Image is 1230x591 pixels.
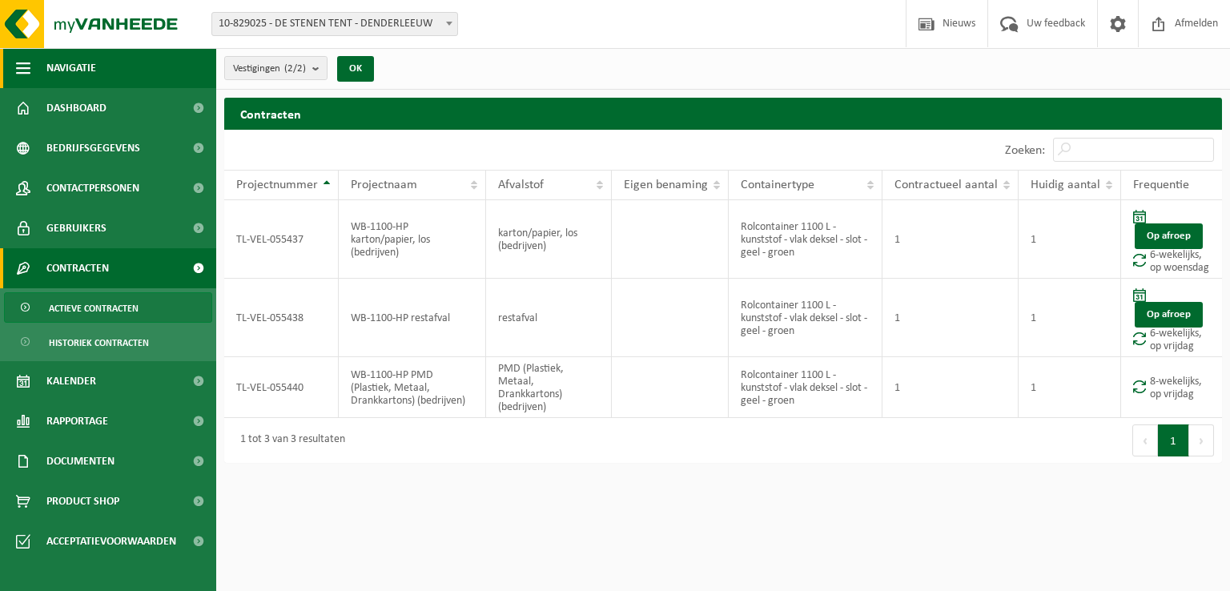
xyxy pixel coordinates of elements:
span: Dashboard [46,88,107,128]
span: Acceptatievoorwaarden [46,521,176,561]
button: Vestigingen(2/2) [224,56,328,80]
span: Contactpersonen [46,168,139,208]
span: Contractueel aantal [894,179,998,191]
td: 8-wekelijks, op vrijdag [1121,357,1222,418]
td: WB-1100-HP PMD (Plastiek, Metaal, Drankkartons) (bedrijven) [339,357,486,418]
td: TL-VEL-055437 [224,200,339,279]
span: Eigen benaming [624,179,708,191]
td: WB-1100-HP karton/papier, los (bedrijven) [339,200,486,279]
span: Contracten [46,248,109,288]
td: 1 [1019,279,1121,357]
td: Rolcontainer 1100 L - kunststof - vlak deksel - slot - geel - groen [729,357,883,418]
span: Rapportage [46,401,108,441]
span: Historiek contracten [49,328,149,358]
td: 1 [1019,357,1121,418]
span: Projectnaam [351,179,417,191]
span: Frequentie [1133,179,1189,191]
span: 10-829025 - DE STENEN TENT - DENDERLEEUW [212,13,457,35]
span: Projectnummer [236,179,318,191]
td: 1 [882,357,1019,418]
td: restafval [486,279,612,357]
span: Bedrijfsgegevens [46,128,140,168]
span: Actieve contracten [49,293,139,324]
td: 1 [882,279,1019,357]
span: 10-829025 - DE STENEN TENT - DENDERLEEUW [211,12,458,36]
td: TL-VEL-055440 [224,357,339,418]
button: Next [1189,424,1214,456]
td: PMD (Plastiek, Metaal, Drankkartons) (bedrijven) [486,357,612,418]
td: TL-VEL-055438 [224,279,339,357]
span: Kalender [46,361,96,401]
span: Huidig aantal [1031,179,1100,191]
a: Historiek contracten [4,327,212,357]
span: Containertype [741,179,814,191]
td: karton/papier, los (bedrijven) [486,200,612,279]
count: (2/2) [284,63,306,74]
span: Vestigingen [233,57,306,81]
a: Actieve contracten [4,292,212,323]
label: Zoeken: [1005,144,1045,157]
a: Op afroep [1135,223,1203,249]
button: OK [337,56,374,82]
h2: Contracten [224,98,1222,129]
td: Rolcontainer 1100 L - kunststof - vlak deksel - slot - geel - groen [729,200,883,279]
span: Gebruikers [46,208,107,248]
button: Previous [1132,424,1158,456]
div: 1 tot 3 van 3 resultaten [232,426,345,455]
span: Navigatie [46,48,96,88]
td: 1 [882,200,1019,279]
td: Rolcontainer 1100 L - kunststof - vlak deksel - slot - geel - groen [729,279,883,357]
td: 1 [1019,200,1121,279]
a: Op afroep [1135,302,1203,328]
td: 6-wekelijks, op vrijdag [1121,279,1222,357]
span: Product Shop [46,481,119,521]
td: 6-wekelijks, op woensdag [1121,200,1222,279]
td: WB-1100-HP restafval [339,279,486,357]
button: 1 [1158,424,1189,456]
span: Afvalstof [498,179,544,191]
span: Documenten [46,441,115,481]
